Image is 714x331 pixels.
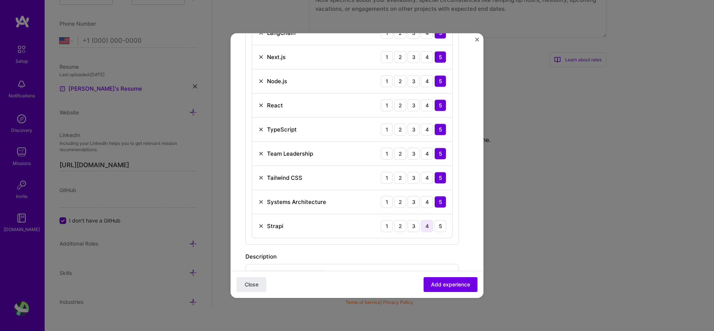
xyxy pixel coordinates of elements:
img: Remove [258,78,264,84]
div: 5 [434,147,446,159]
div: 3 [408,75,419,87]
div: 2 [394,123,406,135]
div: 4 [421,75,433,87]
div: 5 [434,27,446,39]
div: 1 [381,75,393,87]
div: 5 [434,123,446,135]
div: 5 [434,220,446,232]
div: 1 [381,172,393,184]
div: 5 [434,196,446,208]
div: 5 [434,99,446,111]
div: 2 [394,147,406,159]
div: 4 [421,123,433,135]
div: 2 [394,51,406,63]
div: 3 [408,172,419,184]
div: Strapi [267,222,283,230]
div: 2 [394,220,406,232]
div: 3 [408,196,419,208]
div: 2 [394,196,406,208]
div: 1 [381,123,393,135]
div: 2 [394,27,406,39]
div: 3 [408,27,419,39]
div: React [267,101,283,109]
div: 1 [381,147,393,159]
div: LangChain [267,29,296,37]
div: 2 [394,172,406,184]
div: Next.js [267,53,286,61]
div: 4 [421,51,433,63]
div: 1 [381,99,393,111]
div: Team Leadership [267,150,313,158]
div: 3 [408,99,419,111]
img: Remove [258,102,264,108]
div: 5 [434,51,446,63]
div: 4 [421,220,433,232]
img: Remove [258,150,264,156]
img: Remove [258,126,264,132]
div: 1 [381,220,393,232]
img: Remove [258,30,264,36]
div: 4 [421,196,433,208]
div: Tailwind CSS [267,174,302,182]
label: Description [245,253,277,260]
div: Systems Architecture [267,198,326,206]
div: 3 [408,123,419,135]
div: 4 [421,27,433,39]
div: 3 [408,220,419,232]
button: Add experience [424,277,477,292]
div: 5 [434,75,446,87]
div: TypeScript [267,126,297,133]
div: 1 [381,51,393,63]
div: 2 [394,75,406,87]
div: 4 [421,99,433,111]
div: 1 [381,196,393,208]
img: Remove [258,199,264,205]
img: Remove [258,54,264,60]
div: 1 [381,27,393,39]
span: Close [245,281,258,288]
img: Remove [258,175,264,181]
div: 2 [394,99,406,111]
div: 3 [408,147,419,159]
div: 4 [421,172,433,184]
img: Remove [258,223,264,229]
button: Close [475,38,479,45]
div: 5 [434,172,446,184]
div: 4 [421,147,433,159]
span: Add experience [431,281,470,288]
div: 3 [408,51,419,63]
button: Close [237,277,266,292]
div: Node.js [267,77,287,85]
